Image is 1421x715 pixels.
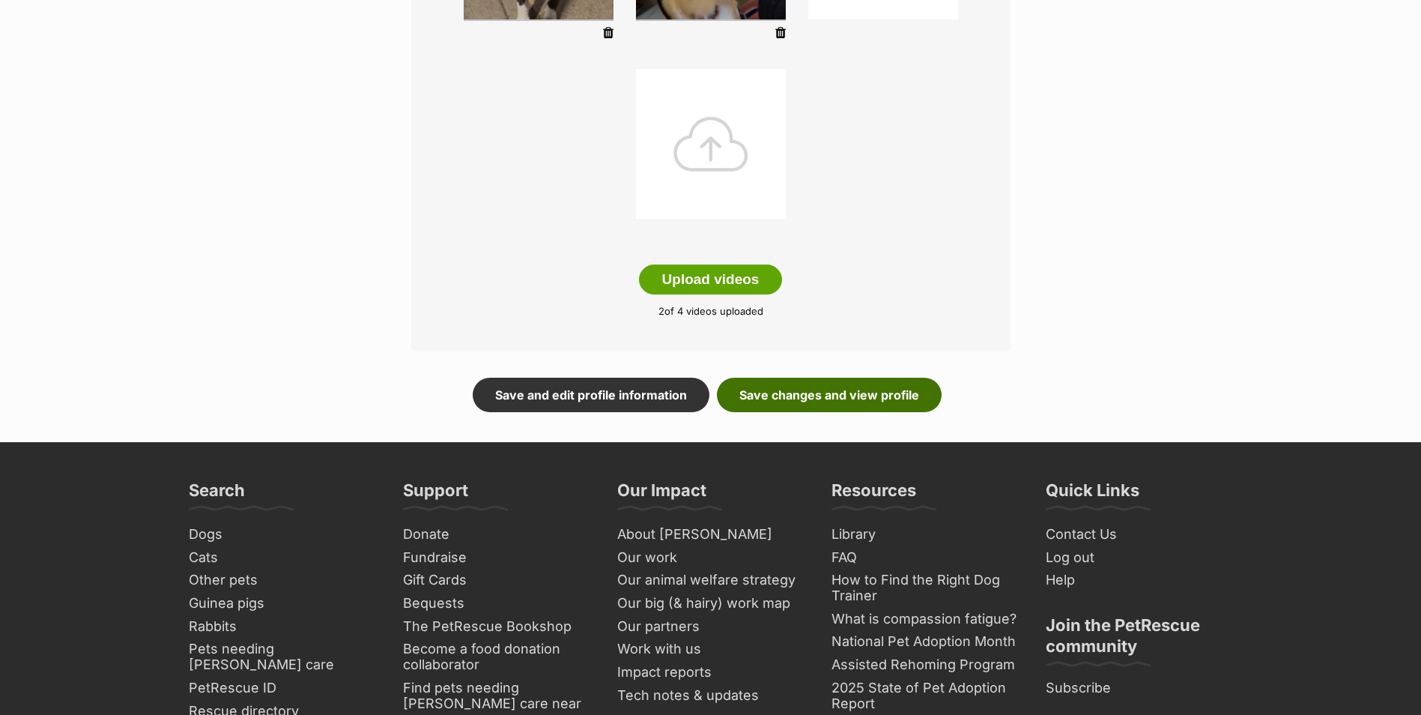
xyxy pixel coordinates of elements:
h3: Quick Links [1046,480,1139,510]
a: How to Find the Right Dog Trainer [825,569,1025,607]
a: Impact reports [611,661,811,684]
a: Tech notes & updates [611,684,811,708]
a: Dogs [183,523,382,546]
a: Pets needing [PERSON_NAME] care [183,638,382,676]
a: What is compassion fatigue? [825,608,1025,631]
h3: Search [189,480,245,510]
a: PetRescue ID [183,677,382,700]
a: Work with us [611,638,811,661]
a: Save and edit profile information [473,378,709,412]
a: National Pet Adoption Month [825,630,1025,654]
a: Rabbits [183,615,382,639]
a: 2025 State of Pet Adoption Report [825,677,1025,715]
h3: Our Impact [617,480,706,510]
a: Our animal welfare strategy [611,569,811,592]
a: Save changes and view profile [717,378,942,412]
a: Guinea pigs [183,592,382,615]
a: Our big (& hairy) work map [611,592,811,615]
a: Donate [397,523,596,546]
a: Help [1040,569,1239,592]
a: Our partners [611,615,811,639]
span: 2 [658,305,664,317]
a: FAQ [825,546,1025,570]
h3: Join the PetRescue community [1046,615,1233,666]
a: Fundraise [397,546,596,570]
p: of 4 videos uploaded [434,304,988,319]
a: About [PERSON_NAME] [611,523,811,546]
a: Gift Cards [397,569,596,592]
a: Contact Us [1040,523,1239,546]
a: Become a food donation collaborator [397,638,596,676]
a: Library [825,523,1025,546]
a: Our work [611,546,811,570]
a: Assisted Rehoming Program [825,654,1025,677]
a: The PetRescue Bookshop [397,615,596,639]
h3: Support [403,480,468,510]
a: Other pets [183,569,382,592]
a: Bequests [397,592,596,615]
a: Log out [1040,546,1239,570]
h3: Resources [831,480,916,510]
button: Upload videos [639,265,783,295]
a: Cats [183,546,382,570]
a: Subscribe [1040,677,1239,700]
